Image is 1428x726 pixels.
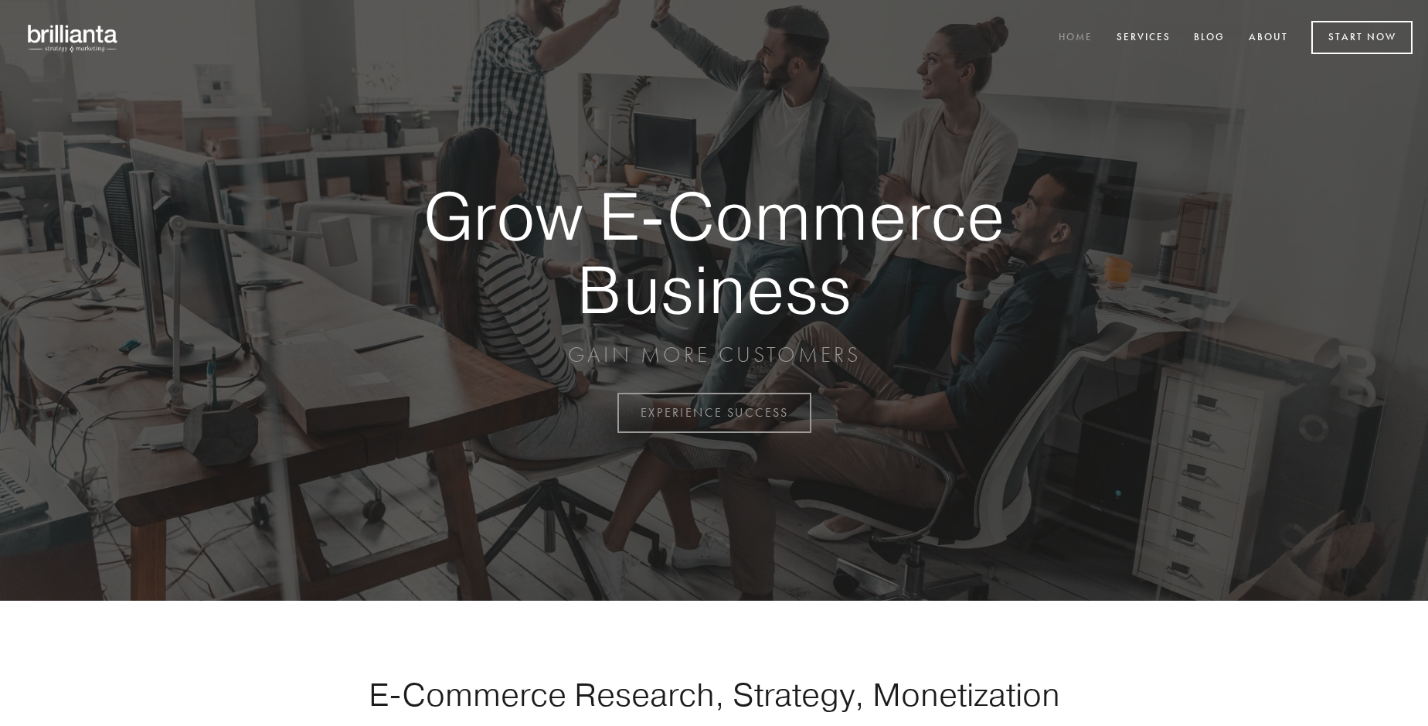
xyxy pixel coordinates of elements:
a: Start Now [1311,21,1413,54]
p: GAIN MORE CUSTOMERS [369,341,1059,369]
img: brillianta - research, strategy, marketing [15,15,131,60]
a: EXPERIENCE SUCCESS [617,393,811,433]
h1: E-Commerce Research, Strategy, Monetization [320,675,1108,714]
a: Home [1049,26,1103,51]
a: Blog [1184,26,1235,51]
strong: Grow E-Commerce Business [369,179,1059,326]
a: Services [1107,26,1181,51]
a: About [1239,26,1298,51]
